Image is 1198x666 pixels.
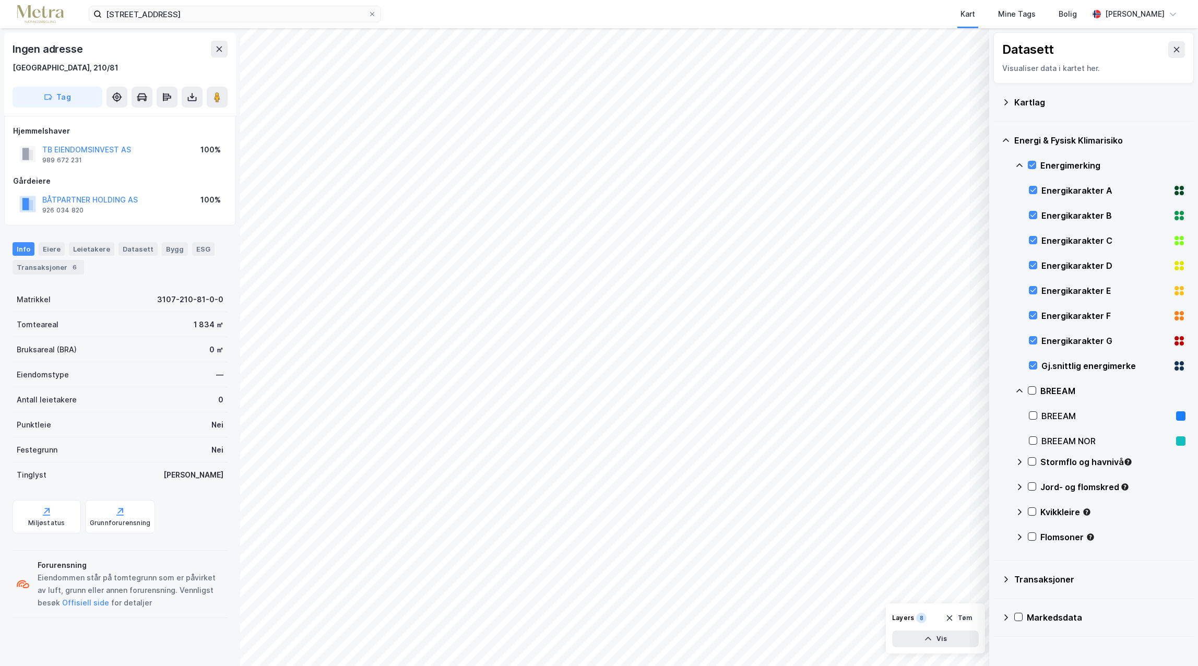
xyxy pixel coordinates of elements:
[209,343,223,356] div: 0 ㎡
[1040,531,1185,543] div: Flomsoner
[42,156,82,164] div: 989 672 231
[1082,507,1092,517] div: Tooltip anchor
[1002,41,1054,58] div: Datasett
[1120,482,1130,492] div: Tooltip anchor
[1123,457,1133,467] div: Tooltip anchor
[939,610,979,626] button: Tøm
[1041,435,1172,447] div: BREEAM NOR
[17,368,69,381] div: Eiendomstype
[916,613,927,623] div: 8
[998,8,1036,20] div: Mine Tags
[69,242,114,256] div: Leietakere
[1041,259,1169,272] div: Energikarakter D
[200,194,221,206] div: 100%
[17,419,51,431] div: Punktleie
[1002,62,1185,75] div: Visualiser data i kartet her.
[1086,532,1095,542] div: Tooltip anchor
[1059,8,1077,20] div: Bolig
[1027,611,1185,624] div: Markedsdata
[1040,506,1185,518] div: Kvikkleire
[13,41,85,57] div: Ingen adresse
[17,343,77,356] div: Bruksareal (BRA)
[17,5,64,23] img: metra-logo.256734c3b2bbffee19d4.png
[17,394,77,406] div: Antall leietakere
[118,242,158,256] div: Datasett
[1014,134,1185,147] div: Energi & Fysisk Klimarisiko
[218,394,223,406] div: 0
[1105,8,1165,20] div: [PERSON_NAME]
[1041,209,1169,222] div: Energikarakter B
[17,293,51,306] div: Matrikkel
[162,242,188,256] div: Bygg
[211,444,223,456] div: Nei
[1041,410,1172,422] div: BREEAM
[90,519,150,527] div: Grunnforurensning
[28,519,65,527] div: Miljøstatus
[1146,616,1198,666] div: Kontrollprogram for chat
[200,144,221,156] div: 100%
[157,293,223,306] div: 3107-210-81-0-0
[892,614,914,622] div: Layers
[1040,385,1185,397] div: BREEAM
[194,318,223,331] div: 1 834 ㎡
[1040,159,1185,172] div: Energimerking
[13,125,227,137] div: Hjemmelshaver
[38,559,223,572] div: Forurensning
[1040,481,1185,493] div: Jord- og flomskred
[38,572,223,609] div: Eiendommen står på tomtegrunn som er påvirket av luft, grunn eller annen forurensning. Vennligst ...
[1014,96,1185,109] div: Kartlag
[17,444,57,456] div: Festegrunn
[1041,310,1169,322] div: Energikarakter F
[216,368,223,381] div: —
[102,6,368,22] input: Søk på adresse, matrikkel, gårdeiere, leietakere eller personer
[192,242,215,256] div: ESG
[13,260,84,275] div: Transaksjoner
[13,242,34,256] div: Info
[69,262,80,272] div: 6
[42,206,84,215] div: 926 034 820
[1041,360,1169,372] div: Gj.snittlig energimerke
[1041,284,1169,297] div: Energikarakter E
[1014,573,1185,586] div: Transaksjoner
[1041,234,1169,247] div: Energikarakter C
[17,318,58,331] div: Tomteareal
[1146,616,1198,666] iframe: Chat Widget
[211,419,223,431] div: Nei
[892,631,979,647] button: Vis
[1041,335,1169,347] div: Energikarakter G
[13,175,227,187] div: Gårdeiere
[17,469,46,481] div: Tinglyst
[39,242,65,256] div: Eiere
[1041,184,1169,197] div: Energikarakter A
[960,8,975,20] div: Kart
[163,469,223,481] div: [PERSON_NAME]
[1040,456,1185,468] div: Stormflo og havnivå
[13,87,102,108] button: Tag
[13,62,118,74] div: [GEOGRAPHIC_DATA], 210/81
